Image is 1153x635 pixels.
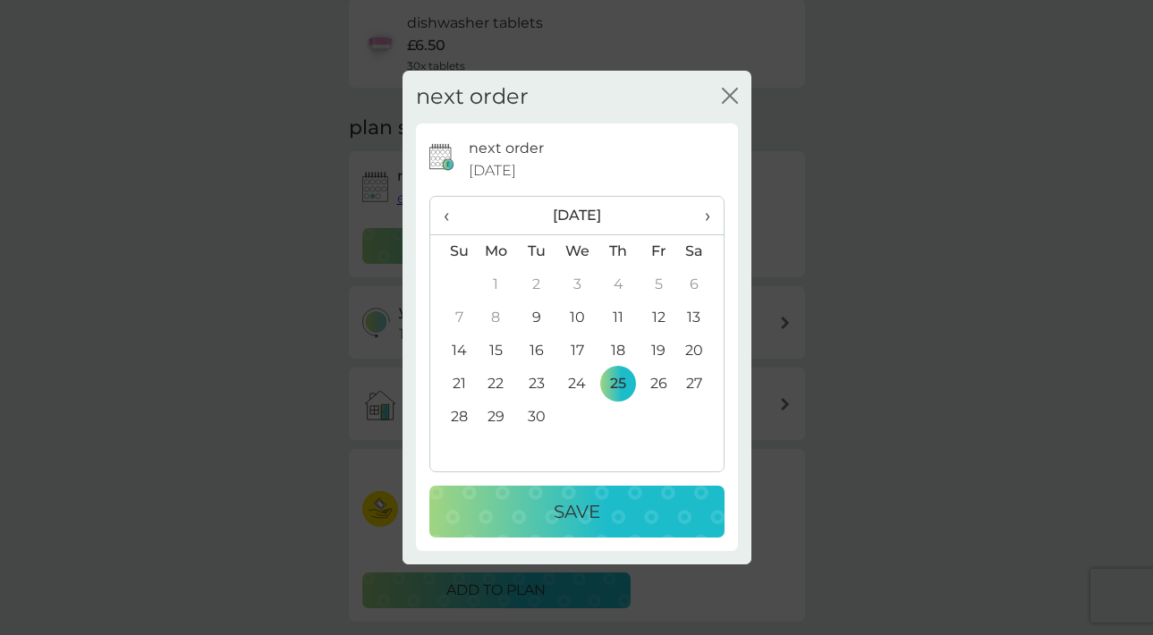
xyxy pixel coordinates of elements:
[516,234,556,268] th: Tu
[556,301,598,334] td: 10
[430,234,476,268] th: Su
[639,334,679,368] td: 19
[639,268,679,301] td: 5
[476,234,517,268] th: Mo
[554,497,600,526] p: Save
[516,401,556,434] td: 30
[476,368,517,401] td: 22
[430,301,476,334] td: 7
[476,334,517,368] td: 15
[691,197,709,234] span: ›
[678,234,723,268] th: Sa
[476,197,679,235] th: [DATE]
[430,401,476,434] td: 28
[598,234,638,268] th: Th
[430,368,476,401] td: 21
[678,334,723,368] td: 20
[639,301,679,334] td: 12
[556,234,598,268] th: We
[598,268,638,301] td: 4
[678,268,723,301] td: 6
[429,486,725,538] button: Save
[469,137,544,160] p: next order
[598,301,638,334] td: 11
[476,268,517,301] td: 1
[722,88,738,106] button: close
[639,234,679,268] th: Fr
[476,301,517,334] td: 8
[556,268,598,301] td: 3
[430,334,476,368] td: 14
[516,268,556,301] td: 2
[469,159,516,182] span: [DATE]
[476,401,517,434] td: 29
[598,368,638,401] td: 25
[556,334,598,368] td: 17
[516,334,556,368] td: 16
[678,301,723,334] td: 13
[416,84,529,110] h2: next order
[639,368,679,401] td: 26
[678,368,723,401] td: 27
[556,368,598,401] td: 24
[516,368,556,401] td: 23
[444,197,462,234] span: ‹
[516,301,556,334] td: 9
[598,334,638,368] td: 18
